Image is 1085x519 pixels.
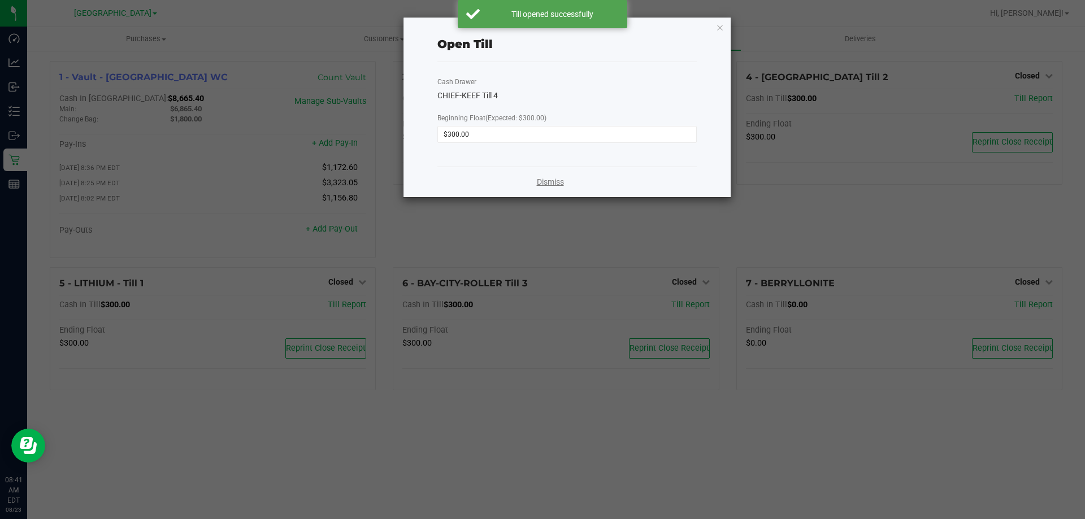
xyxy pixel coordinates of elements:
[437,114,546,122] span: Beginning Float
[437,77,476,87] label: Cash Drawer
[537,176,564,188] a: Dismiss
[437,90,697,102] div: CHIEF-KEEF Till 4
[485,114,546,122] span: (Expected: $300.00)
[11,429,45,463] iframe: Resource center
[437,36,493,53] div: Open Till
[486,8,619,20] div: Till opened successfully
